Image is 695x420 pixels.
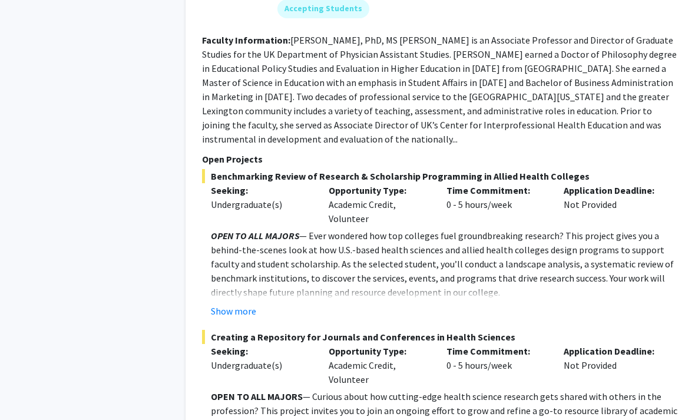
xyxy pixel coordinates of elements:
[446,183,547,197] p: Time Commitment:
[202,169,681,183] span: Benchmarking Review of Research & Scholarship Programming in Allied Health Colleges
[211,391,303,402] strong: OPEN TO ALL MAJORS
[564,344,664,358] p: Application Deadline:
[211,344,311,358] p: Seeking:
[202,34,677,145] fg-read-more: [PERSON_NAME], PhD, MS [PERSON_NAME] is an Associate Professor and Director of Graduate Studies f...
[446,344,547,358] p: Time Commitment:
[438,344,555,386] div: 0 - 5 hours/week
[202,34,290,46] b: Faculty Information:
[320,183,438,226] div: Academic Credit, Volunteer
[211,304,256,318] button: Show more
[555,183,673,226] div: Not Provided
[329,183,429,197] p: Opportunity Type:
[211,358,311,372] div: Undergraduate(s)
[438,183,555,226] div: 0 - 5 hours/week
[211,197,311,211] div: Undergraduate(s)
[202,330,681,344] span: Creating a Repository for Journals and Conferences in Health Sciences
[211,229,681,299] p: — Ever wondered how top colleges fuel groundbreaking research? This project gives you a behind-th...
[564,183,664,197] p: Application Deadline:
[329,344,429,358] p: Opportunity Type:
[202,152,681,166] p: Open Projects
[211,230,299,242] em: OPEN TO ALL MAJORS
[211,183,311,197] p: Seeking:
[555,344,673,386] div: Not Provided
[9,367,50,411] iframe: Chat
[320,344,438,386] div: Academic Credit, Volunteer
